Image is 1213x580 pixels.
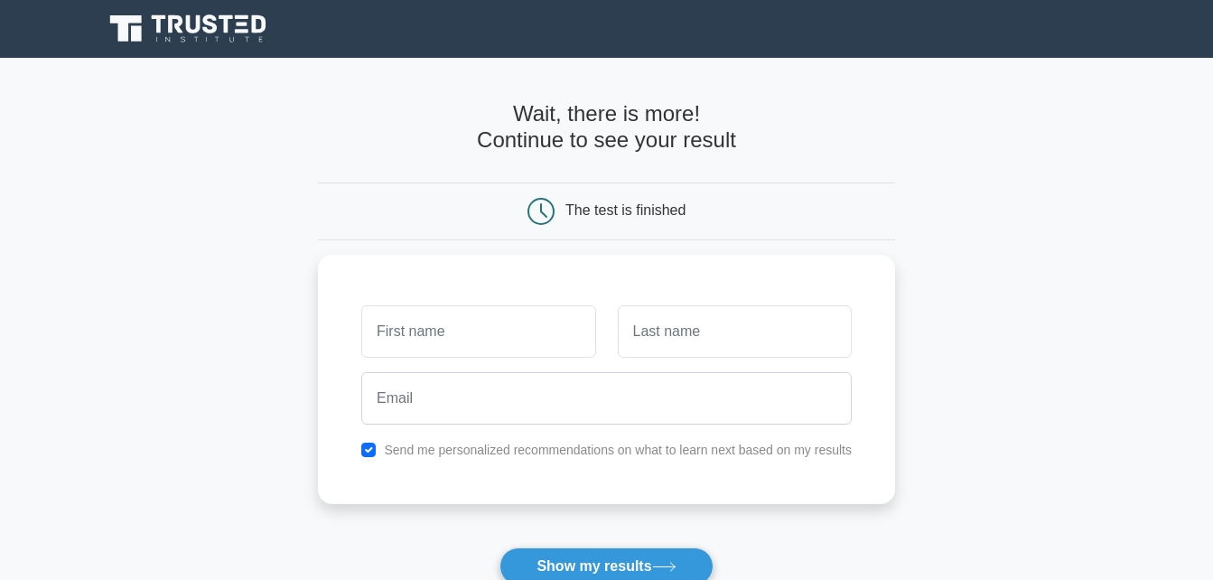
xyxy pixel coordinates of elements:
label: Send me personalized recommendations on what to learn next based on my results [384,443,852,457]
h4: Wait, there is more! Continue to see your result [318,101,895,154]
input: First name [361,305,595,358]
div: The test is finished [565,202,686,218]
input: Last name [618,305,852,358]
input: Email [361,372,852,425]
